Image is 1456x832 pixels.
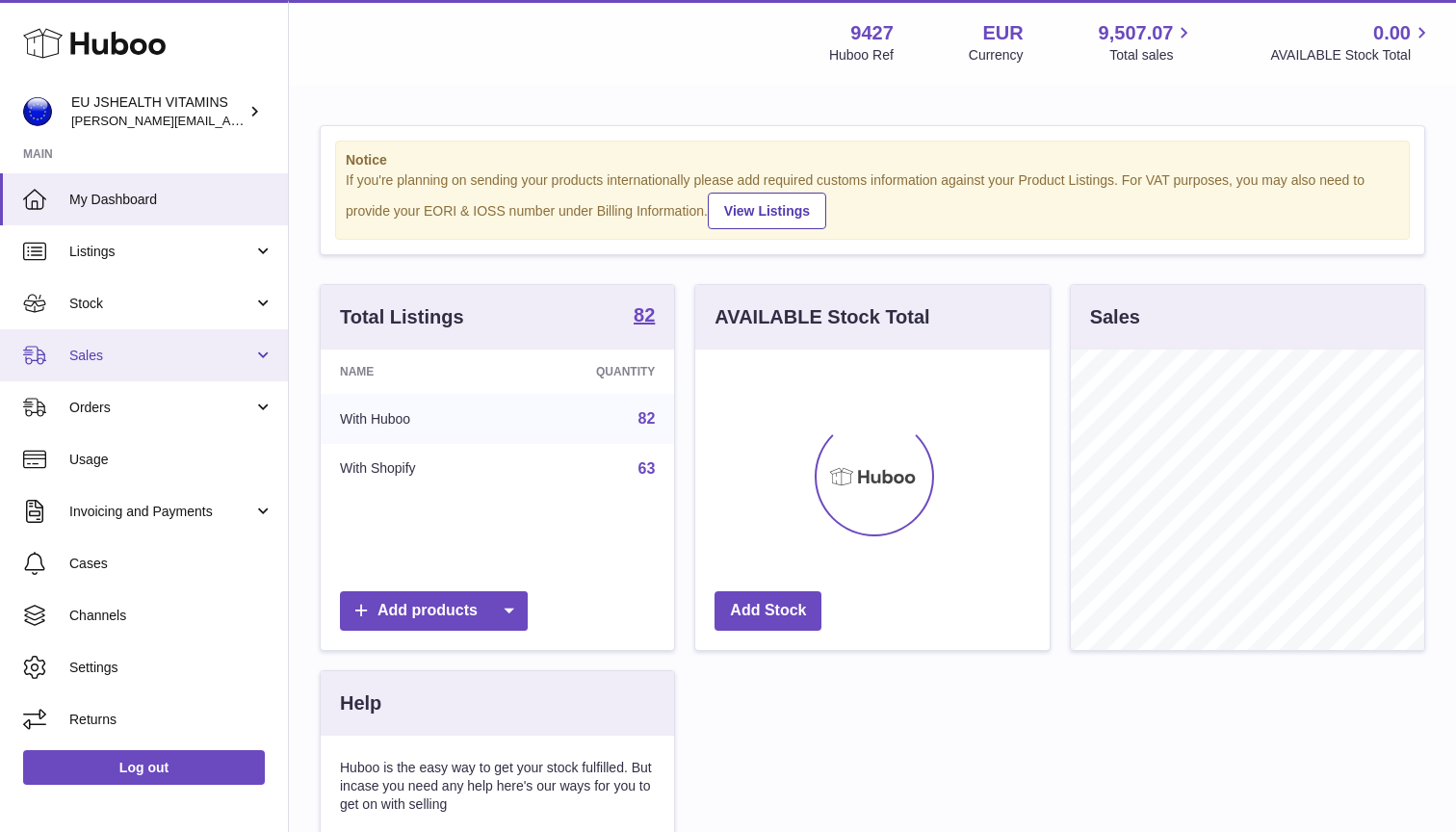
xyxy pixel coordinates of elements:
th: Name [321,350,511,394]
span: Stock [69,295,253,313]
a: 82 [638,410,656,427]
a: 0.00 AVAILABLE Stock Total [1270,20,1433,65]
span: 0.00 [1373,20,1411,46]
div: If you're planning on sending your products internationally please add required customs informati... [346,171,1399,229]
span: Channels [69,607,273,625]
span: Settings [69,659,273,677]
a: Log out [23,750,265,785]
a: 63 [638,460,656,477]
p: Huboo is the easy way to get your stock fulfilled. But incase you need any help here's our ways f... [340,759,655,814]
div: Huboo Ref [829,46,894,65]
a: Add Stock [715,591,821,631]
th: Quantity [511,350,674,394]
span: Total sales [1109,46,1195,65]
span: Orders [69,399,253,417]
a: Add products [340,591,528,631]
td: With Huboo [321,394,511,444]
span: AVAILABLE Stock Total [1270,46,1433,65]
h3: AVAILABLE Stock Total [715,304,929,330]
span: Usage [69,451,273,469]
strong: 9427 [850,20,894,46]
div: EU JSHEALTH VITAMINS [71,93,245,130]
h3: Total Listings [340,304,464,330]
strong: 82 [634,305,655,325]
span: Invoicing and Payments [69,503,253,521]
span: 9,507.07 [1099,20,1174,46]
a: View Listings [708,193,826,229]
h3: Help [340,690,381,716]
span: [PERSON_NAME][EMAIL_ADDRESS][DOMAIN_NAME] [71,113,386,128]
span: Listings [69,243,253,261]
span: My Dashboard [69,191,273,209]
a: 82 [634,305,655,328]
strong: Notice [346,151,1399,169]
div: Currency [969,46,1024,65]
h3: Sales [1090,304,1140,330]
img: laura@jessicasepel.com [23,97,52,126]
span: Cases [69,555,273,573]
a: 9,507.07 Total sales [1099,20,1196,65]
span: Returns [69,711,273,729]
span: Sales [69,347,253,365]
strong: EUR [982,20,1023,46]
td: With Shopify [321,444,511,494]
